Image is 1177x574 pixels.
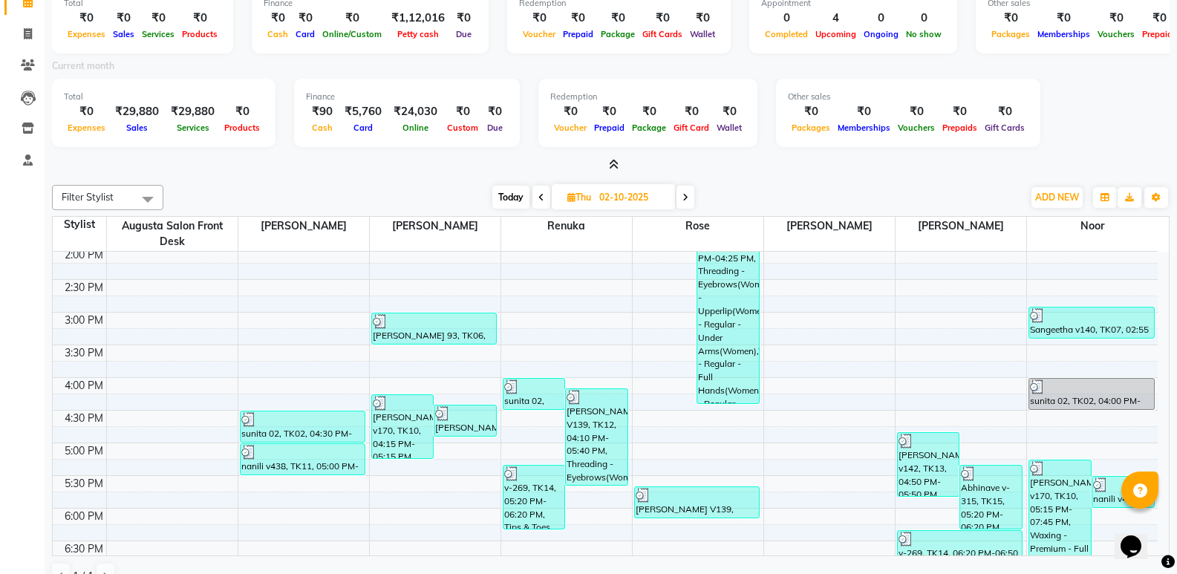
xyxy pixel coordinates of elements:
[988,10,1034,27] div: ₹0
[898,433,959,496] div: [PERSON_NAME] v142, TK13, 04:50 PM-05:50 PM, Haircuts - Haircut - [DEMOGRAPHIC_DATA](Men),Haircut...
[1029,379,1154,409] div: sunita 02, TK02, 04:00 PM-04:30 PM, Tips & Toes Pedicure - Basic Pedi(Women)
[319,29,385,39] span: Online/Custom
[64,123,109,133] span: Expenses
[697,209,759,403] div: dashni v-121, TK08, 01:25 PM-04:25 PM, Threading - Eyebrows(Women),Threading - Upperlip(Women),Wa...
[1029,307,1154,338] div: Sangeetha v140, TK07, 02:55 PM-03:25 PM, Hairwash - Regular - Upto Midback(Women)
[1034,10,1094,27] div: ₹0
[566,389,627,485] div: [PERSON_NAME] V139, TK12, 04:10 PM-05:40 PM, Threading - Eyebrows(Women),Tips & Toes Pedicure - S...
[1034,29,1094,39] span: Memberships
[834,103,894,120] div: ₹0
[1094,29,1138,39] span: Vouchers
[633,217,763,235] span: Rose
[306,91,508,103] div: Finance
[1092,477,1154,507] div: nanili v438, TK11, 05:30 PM-06:00 PM, Threading - Eyebrows(Women)
[761,29,812,39] span: Completed
[52,59,114,73] label: Current month
[385,10,451,27] div: ₹1,12,016
[834,123,894,133] span: Memberships
[64,103,109,120] div: ₹0
[138,29,178,39] span: Services
[635,487,760,518] div: [PERSON_NAME] V139, TK12, 05:40 PM-06:10 PM, Hands & Feet Pedicure - Spa Pedi(Men)
[503,466,565,529] div: v-269, TK14, 05:20 PM-06:20 PM, Tips & Toes Pedicure - Pedicalm Footsie Spa(Women),Manicure - Exp...
[443,103,482,120] div: ₹0
[559,10,597,27] div: ₹0
[492,186,529,209] span: Today
[1027,217,1158,235] span: Noor
[1094,10,1138,27] div: ₹0
[64,10,109,27] div: ₹0
[788,103,834,120] div: ₹0
[894,123,939,133] span: Vouchers
[590,103,628,120] div: ₹0
[399,123,432,133] span: Online
[434,405,496,436] div: [PERSON_NAME] v167, TK09, 04:25 PM-04:55 PM, Blowdry Flat Iron - Straight - Upto Shoulder(Women)
[62,443,106,459] div: 5:00 PM
[178,10,221,27] div: ₹0
[372,313,497,344] div: [PERSON_NAME] 93, TK06, 03:00 PM-03:30 PM, Olaplex 4 in 1 Express Treatment - Upto Shoulder(Women)
[339,103,388,120] div: ₹5,760
[306,103,339,120] div: ₹90
[639,29,686,39] span: Gift Cards
[981,123,1028,133] span: Gift Cards
[221,123,264,133] span: Products
[319,10,385,27] div: ₹0
[372,395,434,458] div: [PERSON_NAME] v170, TK10, 04:15 PM-05:15 PM, Olaplex 4 in 1 Express Treatment - Head Massage - (C...
[62,476,106,492] div: 5:30 PM
[788,123,834,133] span: Packages
[452,29,475,39] span: Due
[109,29,138,39] span: Sales
[628,103,670,120] div: ₹0
[64,91,264,103] div: Total
[670,103,713,120] div: ₹0
[898,531,1023,561] div: v-269, TK14, 06:20 PM-06:50 PM, Haircuts - Haircut - [DEMOGRAPHIC_DATA](Men)
[860,29,902,39] span: Ongoing
[550,123,590,133] span: Voucher
[764,217,895,235] span: [PERSON_NAME]
[264,29,292,39] span: Cash
[482,103,508,120] div: ₹0
[62,411,106,426] div: 4:30 PM
[370,217,501,235] span: [PERSON_NAME]
[292,29,319,39] span: Card
[981,103,1028,120] div: ₹0
[109,103,165,120] div: ₹29,880
[221,103,264,120] div: ₹0
[241,411,365,442] div: sunita 02, TK02, 04:30 PM-05:00 PM, Blowdry Flat Iron - Straight - Upto Shoulder(Women)
[686,29,719,39] span: Wallet
[595,186,669,209] input: 2025-10-02
[165,103,221,120] div: ₹29,880
[62,345,106,361] div: 3:30 PM
[894,103,939,120] div: ₹0
[62,378,106,394] div: 4:00 PM
[107,217,238,251] span: Augusta Salon Front Desk
[639,10,686,27] div: ₹0
[388,103,443,120] div: ₹24,030
[62,280,106,296] div: 2:30 PM
[62,247,106,263] div: 2:00 PM
[64,29,109,39] span: Expenses
[138,10,178,27] div: ₹0
[62,313,106,328] div: 3:00 PM
[123,123,151,133] span: Sales
[860,10,902,27] div: 0
[902,29,945,39] span: No show
[896,217,1026,235] span: [PERSON_NAME]
[564,192,595,203] span: Thu
[483,123,506,133] span: Due
[788,91,1028,103] div: Other sales
[238,217,369,235] span: [PERSON_NAME]
[550,91,746,103] div: Redemption
[109,10,138,27] div: ₹0
[53,217,106,232] div: Stylist
[590,123,628,133] span: Prepaid
[503,379,565,409] div: sunita 02, TK02, 04:00 PM-04:30 PM, Tips & Toes Pedicure - Pedicalm Glyco Foot Facial(Women)
[443,123,482,133] span: Custom
[308,123,336,133] span: Cash
[173,123,213,133] span: Services
[761,10,812,27] div: 0
[519,29,559,39] span: Voucher
[670,123,713,133] span: Gift Card
[62,541,106,557] div: 6:30 PM
[559,29,597,39] span: Prepaid
[686,10,719,27] div: ₹0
